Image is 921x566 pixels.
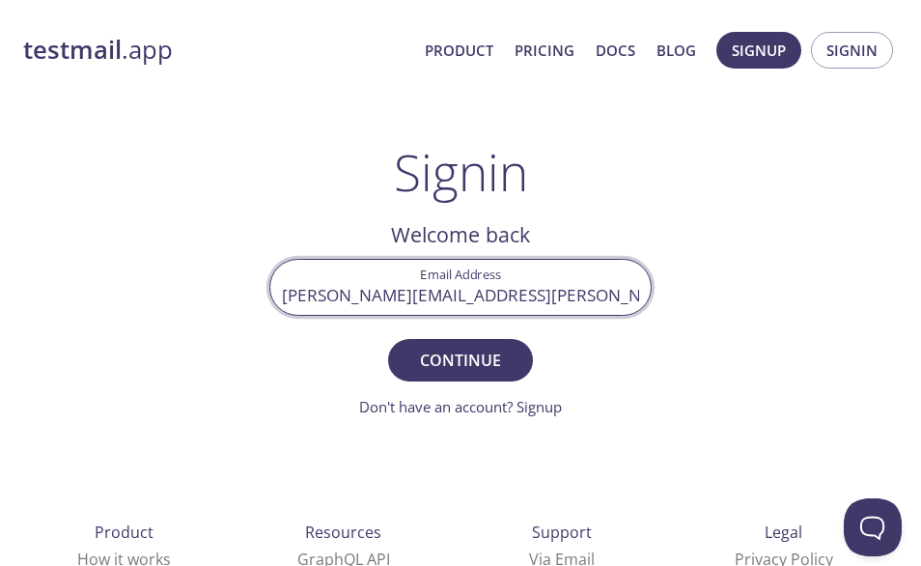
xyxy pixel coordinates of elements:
[656,38,696,63] a: Blog
[826,38,878,63] span: Signin
[515,38,574,63] a: Pricing
[716,32,801,69] button: Signup
[388,339,533,382] button: Continue
[425,38,493,63] a: Product
[811,32,893,69] button: Signin
[596,38,635,63] a: Docs
[359,397,562,416] a: Don't have an account? Signup
[23,34,409,67] a: testmail.app
[732,38,786,63] span: Signup
[532,522,592,543] span: Support
[409,347,512,374] span: Continue
[305,522,381,543] span: Resources
[95,522,153,543] span: Product
[765,522,802,543] span: Legal
[269,218,652,251] h2: Welcome back
[844,498,902,556] iframe: Help Scout Beacon - Open
[23,33,122,67] strong: testmail
[394,143,528,201] h1: Signin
